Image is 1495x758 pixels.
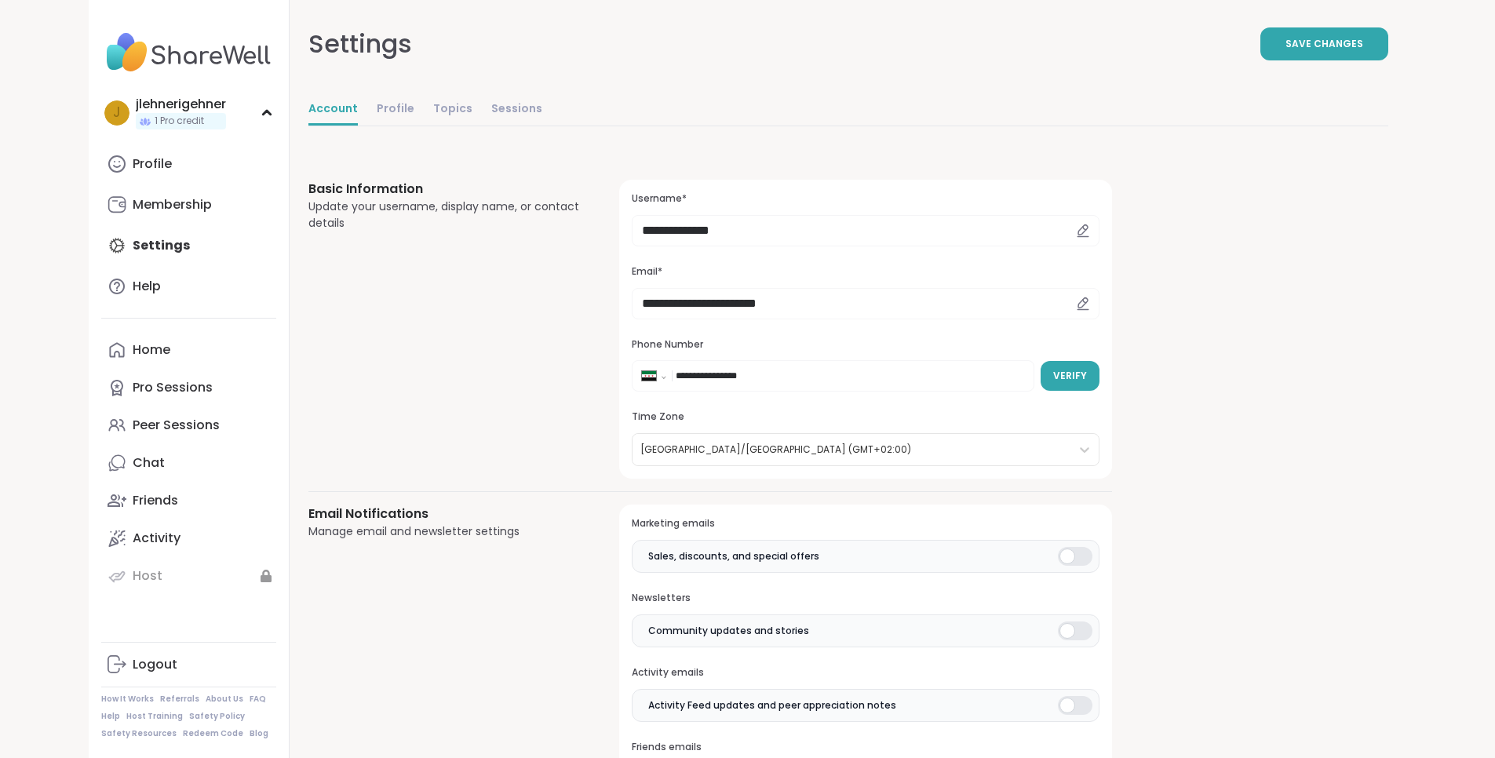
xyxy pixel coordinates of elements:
[133,530,180,547] div: Activity
[308,180,582,199] h3: Basic Information
[1285,37,1363,51] span: Save Changes
[189,711,245,722] a: Safety Policy
[133,155,172,173] div: Profile
[632,192,1099,206] h3: Username*
[308,505,582,523] h3: Email Notifications
[377,94,414,126] a: Profile
[101,694,154,705] a: How It Works
[133,454,165,472] div: Chat
[632,592,1099,605] h3: Newsletters
[491,94,542,126] a: Sessions
[101,406,276,444] a: Peer Sessions
[101,145,276,183] a: Profile
[648,549,819,563] span: Sales, discounts, and special offers
[1041,361,1099,391] button: Verify
[433,94,472,126] a: Topics
[101,444,276,482] a: Chat
[206,694,243,705] a: About Us
[632,666,1099,680] h3: Activity emails
[632,265,1099,279] h3: Email*
[101,728,177,739] a: Safety Resources
[155,115,204,128] span: 1 Pro credit
[133,341,170,359] div: Home
[308,199,582,231] div: Update your username, display name, or contact details
[632,338,1099,352] h3: Phone Number
[101,519,276,557] a: Activity
[133,656,177,673] div: Logout
[133,567,162,585] div: Host
[133,492,178,509] div: Friends
[133,278,161,295] div: Help
[101,186,276,224] a: Membership
[136,96,226,113] div: jlehnerigehner
[1053,369,1087,383] span: Verify
[308,94,358,126] a: Account
[133,196,212,213] div: Membership
[648,698,896,712] span: Activity Feed updates and peer appreciation notes
[101,369,276,406] a: Pro Sessions
[632,741,1099,754] h3: Friends emails
[126,711,183,722] a: Host Training
[632,410,1099,424] h3: Time Zone
[308,25,412,63] div: Settings
[648,624,809,638] span: Community updates and stories
[160,694,199,705] a: Referrals
[101,557,276,595] a: Host
[101,646,276,683] a: Logout
[1260,27,1388,60] button: Save Changes
[133,417,220,434] div: Peer Sessions
[101,331,276,369] a: Home
[183,728,243,739] a: Redeem Code
[113,103,120,123] span: j
[250,694,266,705] a: FAQ
[632,517,1099,530] h3: Marketing emails
[250,728,268,739] a: Blog
[133,379,213,396] div: Pro Sessions
[101,711,120,722] a: Help
[308,523,582,540] div: Manage email and newsletter settings
[101,268,276,305] a: Help
[101,25,276,80] img: ShareWell Nav Logo
[101,482,276,519] a: Friends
